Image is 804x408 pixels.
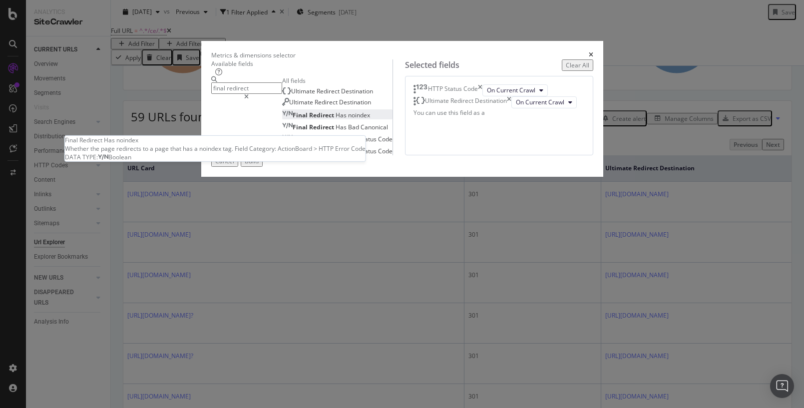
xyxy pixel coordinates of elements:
span: Code [378,135,393,143]
div: Selected fields [405,59,459,71]
span: Redirect [317,87,341,95]
span: Final [293,123,309,131]
div: Whether the page redirects to a page that has a noindex tag. Field Category: ActionBoard > HTTP E... [65,144,366,153]
div: HTTP Status CodetimesOn Current Crawl [413,84,585,96]
span: Final [293,135,309,143]
div: Available fields [211,59,393,68]
div: All fields [282,76,393,85]
span: DATA TYPE: [65,153,98,161]
span: Status [359,135,378,143]
span: Code [378,147,393,155]
span: On Current Crawl [516,98,564,106]
span: Final [293,111,309,119]
span: Ultimate [291,87,317,95]
span: noindex [348,111,370,119]
button: On Current Crawl [511,96,577,108]
span: Redirect [309,111,336,119]
span: 4xx [348,135,359,143]
div: Open Intercom Messenger [770,374,794,398]
div: Ultimate Redirect Destination [425,96,507,108]
span: Boolean [108,153,131,161]
div: You can use this field as a [413,108,585,117]
span: Status [359,147,378,155]
span: Canonical [361,123,388,131]
div: times [507,96,511,108]
div: HTTP Status Code [428,84,478,96]
span: Redirect [315,98,339,106]
div: Ultimate Redirect DestinationtimesOn Current Crawl [413,96,585,108]
span: On Current Crawl [487,86,535,94]
div: Clear All [566,61,589,69]
button: On Current Crawl [482,84,548,96]
div: modal [201,41,603,177]
span: Destination [339,98,371,106]
span: Has [336,135,348,143]
button: Clear All [562,59,593,71]
span: Redirect [309,135,336,143]
span: Has [336,111,348,119]
div: times [589,51,593,59]
span: Destination [341,87,373,95]
span: Bad [348,123,361,131]
input: Search by field name [211,82,282,94]
div: Final Redirect Has noindex [65,136,366,144]
div: times [478,84,482,96]
div: Metrics & dimensions selector [211,51,296,59]
span: Has [336,123,348,131]
span: Ultimate [289,98,315,106]
span: Redirect [309,123,336,131]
